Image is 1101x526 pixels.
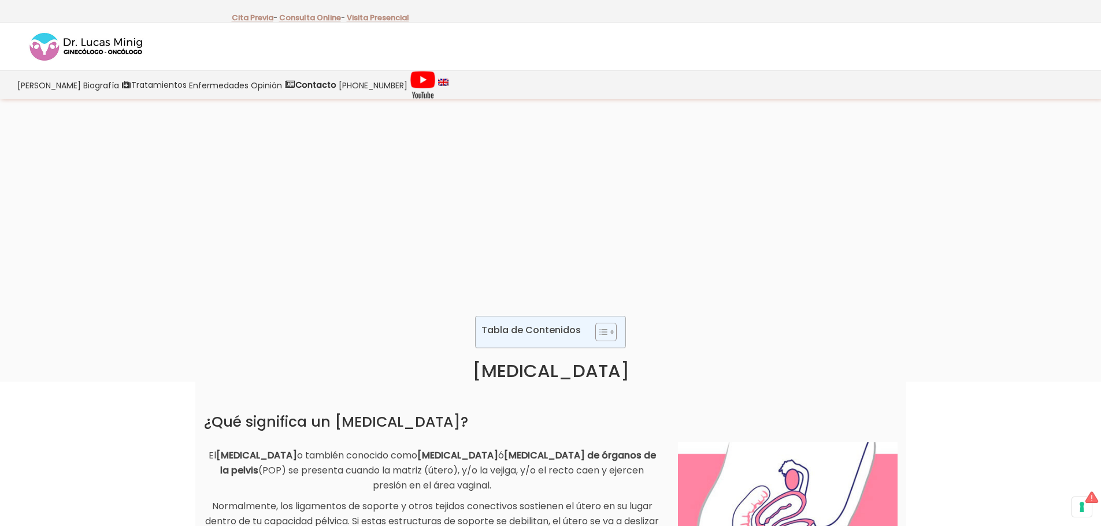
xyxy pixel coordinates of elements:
span: [PERSON_NAME] [17,79,81,92]
strong: Contacto [295,79,336,91]
img: language english [438,79,448,85]
a: Contacto [283,71,338,99]
a: Videos Youtube Ginecología [409,71,437,99]
img: Videos Youtube Ginecología [410,70,436,99]
a: Tratamientos [120,71,188,99]
span: [PHONE_NUMBER] [339,79,407,92]
span: Biografía [83,79,119,92]
span: Tratamientos [131,79,187,92]
a: Enfermedades [188,71,250,99]
p: Tabla de Contenidos [481,323,581,337]
p: El o también conocido como ó (POP) se presenta cuando la matriz (útero), y/o la vejiga, y/o el re... [204,448,661,493]
p: - [232,10,277,25]
strong: [MEDICAL_DATA] [417,449,498,462]
h2: ¿Qué significa un [MEDICAL_DATA]? [204,413,898,431]
p: - [279,10,345,25]
a: language english [437,71,450,99]
a: Cita Previa [232,12,273,23]
span: Enfermedades [189,79,249,92]
span: Opinión [251,79,282,92]
a: Opinión [250,71,283,99]
a: Visita Presencial [347,12,409,23]
a: Toggle Table of Content [587,322,614,342]
a: Consulta Online [279,12,341,23]
a: [PERSON_NAME] [16,71,82,99]
strong: [MEDICAL_DATA] [216,449,297,462]
a: Biografía [82,71,120,99]
strong: [MEDICAL_DATA] de órganos de la pelvis [220,449,656,477]
a: [PHONE_NUMBER] [338,71,409,99]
